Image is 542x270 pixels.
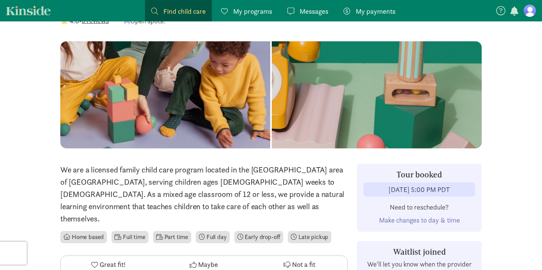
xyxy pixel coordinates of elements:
[389,184,450,195] div: [DATE] 5:00 PM PDT
[233,6,272,16] span: My programs
[60,164,348,225] p: We are a licensed family child care program located in the [GEOGRAPHIC_DATA] area of [GEOGRAPHIC_...
[6,6,51,15] a: Kinside
[379,216,460,224] a: Make changes to day & time
[60,231,107,243] li: Home based
[356,6,395,16] span: My payments
[198,259,218,270] span: Maybe
[234,231,284,243] li: Early drop-off
[163,6,206,16] span: Find child care
[100,259,126,270] span: Great fit!
[196,231,230,243] li: Full day
[111,231,148,243] li: Full time
[300,6,328,16] span: Messages
[363,170,475,179] h3: Tour booked
[153,231,191,243] li: Part time
[292,259,315,270] span: Not a fit
[363,203,475,212] p: Need to reschedule?
[288,231,331,243] li: Late pickup
[363,247,475,257] h3: Waitlist joined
